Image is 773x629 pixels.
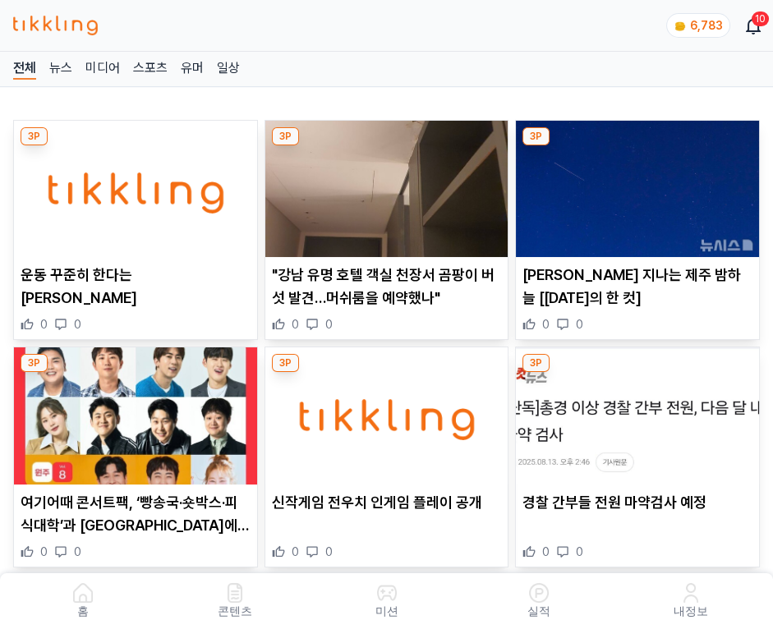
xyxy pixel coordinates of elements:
[272,354,299,372] div: 3P
[529,583,549,603] img: 실적
[516,347,759,484] img: 경찰 간부들 전원 마약검사 예정
[74,544,81,560] span: 0
[375,603,398,619] p: 미션
[515,120,760,340] div: 3P 페르세우스 유성우 지나는 제주 밤하늘 [오늘의 한 컷] [PERSON_NAME] 지나는 제주 밤하늘 [[DATE]의 한 컷] 0 0
[515,347,760,567] div: 3P 경찰 간부들 전원 마약검사 예정 경찰 간부들 전원 마약검사 예정 0 0
[522,264,752,310] p: [PERSON_NAME] 지나는 제주 밤하늘 [[DATE]의 한 컷]
[265,120,509,340] div: 3P "강남 유명 호텔 객실 천장서 곰팡이 버섯 발견…머쉬룸을 예약했나" "강남 유명 호텔 객실 천장서 곰팡이 버섯 발견…머쉬룸을 예약했나" 0 0
[74,316,81,333] span: 0
[272,127,299,145] div: 3P
[73,583,93,603] img: 홈
[77,603,89,619] p: 홈
[272,264,502,310] p: "강남 유명 호텔 객실 천장서 곰팡이 버섯 발견…머쉬룸을 예약했나"
[85,58,120,80] a: 미디어
[218,603,252,619] p: 콘텐츠
[13,58,36,80] a: 전체
[292,544,299,560] span: 0
[311,580,462,622] button: 미션
[666,13,727,38] a: coin 6,783
[265,347,508,484] img: 신작게임 전우치 인게임 플레이 공개
[13,120,258,340] div: 3P 운동 꾸준히 한다는 유재석 클라이밍 운동 꾸준히 한다는 [PERSON_NAME] 0 0
[225,583,245,603] img: 콘텐츠
[522,354,550,372] div: 3P
[522,491,752,514] p: 경찰 간부들 전원 마약검사 예정
[527,603,550,619] p: 실적
[674,20,687,33] img: coin
[674,603,708,619] p: 내정보
[49,58,72,80] a: 뉴스
[265,347,509,567] div: 3P 신작게임 전우치 인게임 플레이 공개 신작게임 전우치 인게임 플레이 공개 0 0
[265,121,508,257] img: "강남 유명 호텔 객실 천장서 곰팡이 버섯 발견…머쉬룸을 예약했나"
[377,583,397,603] img: 미션
[752,11,769,26] div: 10
[133,58,168,80] a: 스포츠
[614,580,766,622] a: 내정보
[21,491,251,537] p: 여기어때 콘서트팩, ‘빵송국·숏박스·피식대학’과 [GEOGRAPHIC_DATA]에서 열린다!
[14,121,257,257] img: 운동 꾸준히 한다는 유재석 클라이밍
[21,264,251,310] p: 운동 꾸준히 한다는 [PERSON_NAME]
[542,544,550,560] span: 0
[690,19,723,32] span: 6,783
[542,316,550,333] span: 0
[292,316,299,333] span: 0
[272,491,502,514] p: 신작게임 전우치 인게임 플레이 공개
[181,58,204,80] a: 유머
[576,316,583,333] span: 0
[217,58,240,80] a: 일상
[576,544,583,560] span: 0
[325,316,333,333] span: 0
[516,121,759,257] img: 페르세우스 유성우 지나는 제주 밤하늘 [오늘의 한 컷]
[13,347,258,567] div: 3P 여기어때 콘서트팩, ‘빵송국·숏박스·피식대학’과 원주에서 열린다! 여기어때 콘서트팩, ‘빵송국·숏박스·피식대학’과 [GEOGRAPHIC_DATA]에서 열린다! 0 0
[40,316,48,333] span: 0
[325,544,333,560] span: 0
[462,580,614,622] a: 실적
[21,354,48,372] div: 3P
[21,127,48,145] div: 3P
[13,16,98,35] img: 티끌링
[681,583,701,603] img: 내정보
[747,16,760,35] a: 10
[14,347,257,484] img: 여기어때 콘서트팩, ‘빵송국·숏박스·피식대학’과 원주에서 열린다!
[40,544,48,560] span: 0
[7,580,159,622] a: 홈
[159,580,311,622] a: 콘텐츠
[522,127,550,145] div: 3P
